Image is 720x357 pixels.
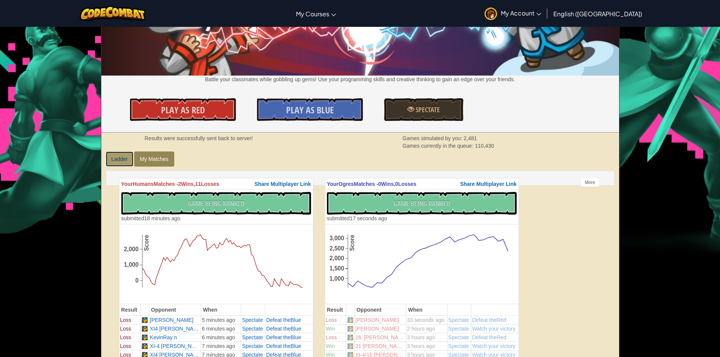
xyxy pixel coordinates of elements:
[266,317,291,323] span: Defeat the
[355,333,406,342] td: 26. [PERSON_NAME]...
[398,181,416,187] span: Losses
[472,334,497,340] span: Defeat the
[149,333,201,342] td: KevinRay n
[472,317,497,323] span: Defeat the
[581,178,599,187] div: More
[201,304,241,315] th: When
[485,8,497,20] img: avatar
[448,317,469,323] a: Spectate
[384,98,463,121] a: Spectate
[327,181,339,187] span: Your
[161,104,205,116] span: Play As Red
[327,215,350,221] span: submitted
[472,343,516,349] a: Watch your victory
[472,334,506,340] a: Defeat theRed
[403,143,475,149] span: Games currently in the queue:
[472,317,506,323] a: Defeat theRed
[325,178,519,190] th: Ogres 0 0
[326,343,335,349] span: Win
[149,342,201,350] td: XI-4 [PERSON_NAME]...
[355,342,406,350] td: 21 [PERSON_NAME]
[355,304,406,315] th: Opponent
[481,2,545,25] a: My Account
[201,315,241,324] td: 5 minutes ago
[355,324,406,333] td: [PERSON_NAME]
[120,326,132,332] span: Loss
[242,343,263,349] a: Spectate
[326,334,337,340] span: Loss
[149,315,201,324] td: [PERSON_NAME]
[460,181,516,187] span: Share Multiplayer Link
[326,326,335,332] span: Win
[266,343,301,349] a: Defeat theBlue
[448,326,469,332] a: Spectate
[201,324,241,333] td: 6 minutes ago
[381,181,395,187] span: Wins,
[448,334,469,340] a: Spectate
[329,245,344,252] text: 2,500
[406,342,447,350] td: 3 hours ago
[448,343,469,349] a: Spectate
[119,178,313,190] th: Humans 2 11
[266,334,291,340] span: Defeat the
[242,326,263,332] a: Spectate
[326,317,337,323] span: Loss
[135,277,139,284] text: 0
[134,151,174,167] a: My Matches
[355,315,406,324] td: [PERSON_NAME]
[266,334,301,340] a: Defeat theBlue
[121,215,144,221] span: submitted
[201,333,241,342] td: 6 minutes ago
[201,181,219,187] span: Losses
[475,143,494,149] span: 110,430
[550,3,646,24] a: English ([GEOGRAPHIC_DATA])
[201,342,241,350] td: 7 minutes ago
[325,304,346,315] th: Result
[354,181,378,187] span: Matches -
[120,343,132,349] span: Loss
[143,235,149,251] text: Score
[266,343,291,349] span: Defeat the
[464,135,477,141] span: 2,481
[242,334,263,340] a: Spectate
[329,265,344,272] text: 1,500
[124,246,138,252] text: 2,000
[553,10,642,18] span: English ([GEOGRAPHIC_DATA])
[80,6,146,21] img: CodeCombat logo
[149,304,201,315] th: Opponent
[329,235,344,241] text: 3,000
[120,334,132,340] span: Loss
[266,317,301,323] a: Defeat theBlue
[101,76,619,83] p: Battle your classmates while gobbling up gems! Use your programming skills and creative thinking ...
[406,315,447,324] td: 33 seconds ago
[406,304,447,315] th: When
[145,135,253,141] strong: Results were successfully sent back to server!
[266,326,291,332] span: Defeat the
[349,235,355,251] text: Score
[501,9,541,17] span: My Account
[414,105,440,114] span: Spectate
[329,275,344,281] text: 1,000
[296,10,329,18] span: My Courses
[403,135,464,141] span: Games simulated by you:
[472,326,516,332] span: Watch your victory
[149,324,201,333] td: XI4 [PERSON_NAME]...
[327,215,387,222] div: 17 seconds ago
[242,317,263,323] a: Spectate
[292,3,340,24] a: My Courses
[406,324,447,333] td: 2 hours ago
[154,181,178,187] span: Matches -
[121,181,133,187] span: Your
[266,326,301,332] a: Defeat theBlue
[121,215,180,222] div: 18 minutes ago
